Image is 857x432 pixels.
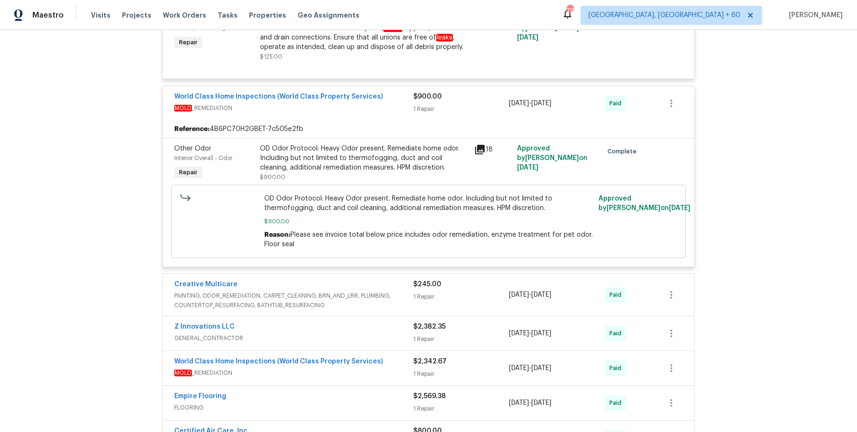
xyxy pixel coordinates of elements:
span: Tasks [218,12,238,19]
span: [DATE] [531,100,551,107]
div: Remove the existing laundry supply box (if present) and install a new box. This inlcudes the laun... [260,14,468,52]
span: OD Odor Protocol: Heavy Odor present. Remediate home odor. Including but not limited to thermofog... [264,194,593,213]
span: GENERAL_CONTRACTOR [174,333,413,343]
div: OD Odor Protocol: Heavy Odor present. Remediate home odor. Including but not limited to thermofog... [260,144,468,172]
div: 1 Repair [413,292,509,301]
span: $2,342.67 [413,358,447,365]
a: Z Innovations LLC [174,323,235,330]
span: [PERSON_NAME] [785,10,843,20]
a: Empire Flooring [174,393,226,400]
span: Projects [122,10,151,20]
span: _REMEDIATION [174,368,413,378]
span: Repair [175,38,201,47]
div: 1 Repair [413,404,509,413]
span: Other Odor [174,145,211,152]
span: [DATE] [531,400,551,406]
div: 4B6PC70H2GBET-7c505e2fb [163,121,694,138]
span: [DATE] [509,365,529,372]
span: - [509,290,551,300]
div: 1 Repair [413,369,509,379]
span: $900.00 [413,93,442,100]
span: $2,569.38 [413,393,446,400]
span: [DATE] [531,365,551,372]
span: - [509,329,551,338]
a: Creative Multicare [174,281,238,288]
span: Repair [175,168,201,177]
span: Please see invoice total below price includes odor remediation, enzyme treatment for pet odor. Fl... [264,231,593,248]
span: Approved by [PERSON_NAME] on [598,195,690,211]
span: Reason: [264,231,290,238]
div: 1 Repair [413,104,509,114]
span: Paid [609,290,625,300]
span: Approved by [PERSON_NAME] on [517,145,588,171]
a: World Class Home Inspections (World Class Property Services) [174,93,383,100]
em: MOLD [174,105,192,111]
span: - [509,99,551,108]
span: - [509,363,551,373]
span: $245.00 [413,281,441,288]
div: 18 [474,144,511,155]
a: World Class Home Inspections (World Class Property Services) [174,358,383,365]
span: FLOORING [174,403,413,412]
span: [DATE] [531,330,551,337]
span: Work Orders [163,10,206,20]
div: 719 [567,6,573,15]
span: [GEOGRAPHIC_DATA], [GEOGRAPHIC_DATA] + 60 [588,10,740,20]
span: [DATE] [517,34,538,41]
span: Complete [608,147,640,156]
span: [DATE] [531,291,551,298]
div: 1 Repair [413,334,509,344]
span: $2,382.35 [413,323,446,330]
em: MOLD [174,370,192,376]
span: $900.00 [260,174,285,180]
span: Maestro [32,10,64,20]
span: Paid [609,329,625,338]
span: [DATE] [509,330,529,337]
span: [DATE] [509,100,529,107]
span: - [509,398,551,408]
span: Interior Overall - Odor [174,155,232,161]
em: leaks [436,34,453,41]
span: Paid [609,363,625,373]
span: Paid [609,398,625,408]
span: PAINTING, ODOR_REMEDIATION, CARPET_CLEANING, BRN_AND_LRR, PLUMBING, COUNTERTOP_RESURFACING, BATHT... [174,291,413,310]
b: Reference: [174,124,209,134]
span: Properties [249,10,286,20]
span: Visits [91,10,110,20]
span: Paid [609,99,625,108]
span: $900.00 [264,217,593,226]
span: [DATE] [669,205,690,211]
span: _REMEDIATION [174,103,413,113]
span: [DATE] [509,400,529,406]
span: [DATE] [509,291,529,298]
span: Geo Assignments [298,10,359,20]
span: [DATE] [517,164,538,171]
span: $125.00 [260,54,282,60]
